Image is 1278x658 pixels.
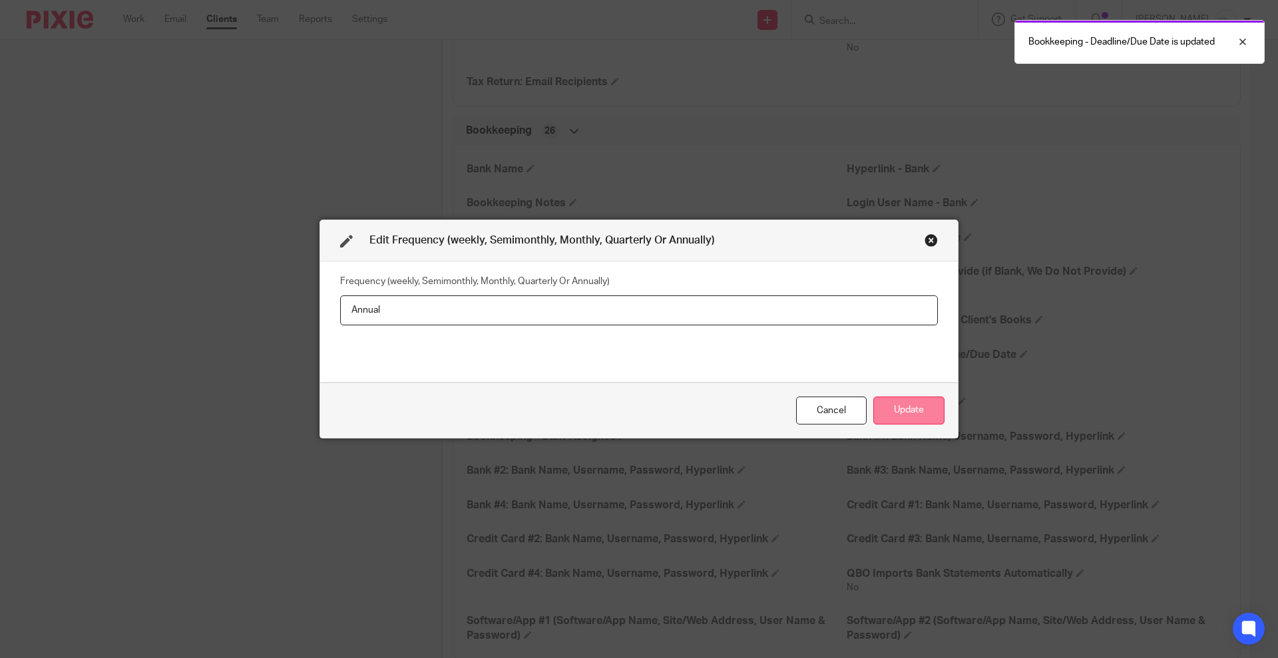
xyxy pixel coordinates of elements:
div: Close this dialog window [796,397,867,425]
div: Close this dialog window [925,234,938,247]
label: Frequency (weekly, Semimonthly, Monthly, Quarterly Or Annually) [340,275,610,288]
input: Frequency (weekly, Semimonthly, Monthly, Quarterly Or Annually) [340,295,938,325]
p: Bookkeeping - Deadline/Due Date is updated [1028,35,1215,49]
span: Edit Frequency (weekly, Semimonthly, Monthly, Quarterly Or Annually) [369,235,715,246]
button: Update [873,397,945,425]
